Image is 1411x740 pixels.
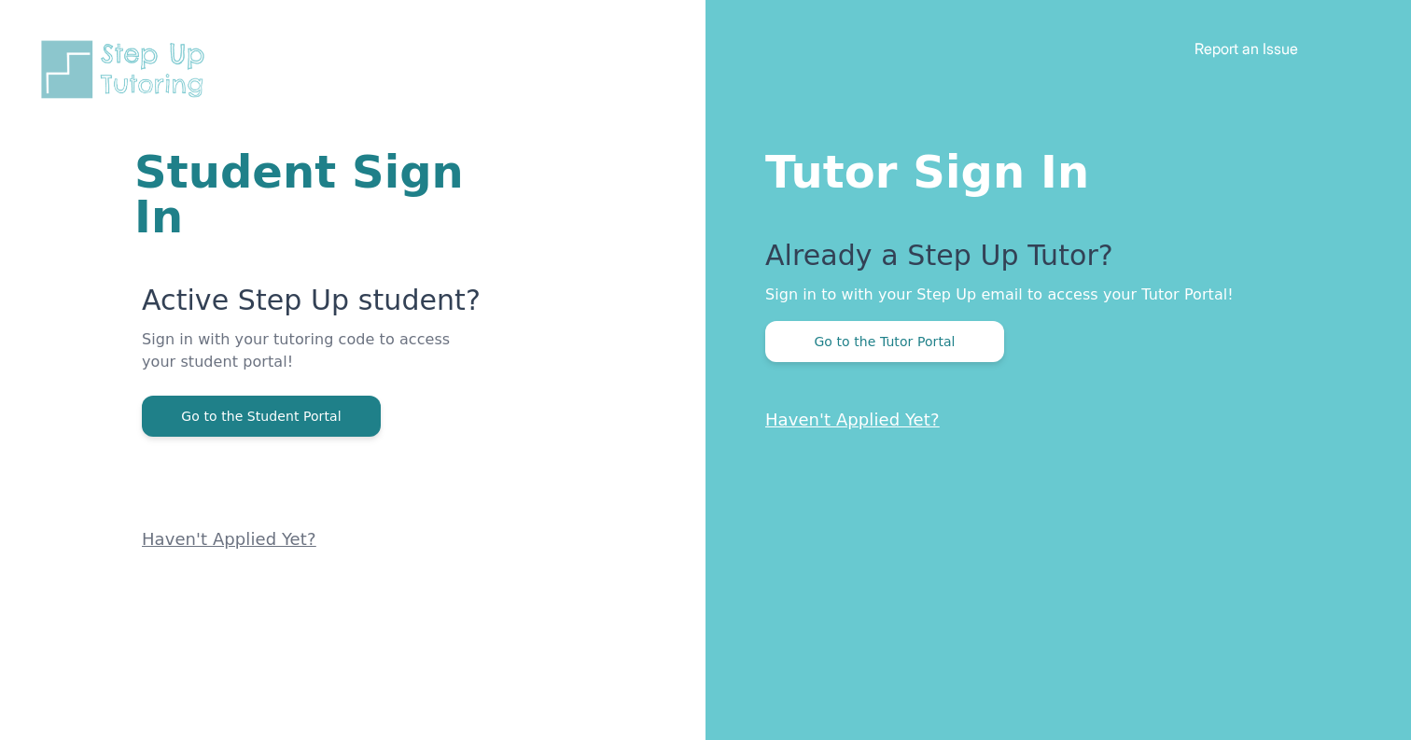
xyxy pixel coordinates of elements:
p: Sign in to with your Step Up email to access your Tutor Portal! [765,284,1336,306]
h1: Tutor Sign In [765,142,1336,194]
a: Haven't Applied Yet? [765,410,940,429]
button: Go to the Student Portal [142,396,381,437]
p: Already a Step Up Tutor? [765,239,1336,284]
a: Report an Issue [1194,39,1298,58]
a: Haven't Applied Yet? [142,529,316,549]
button: Go to the Tutor Portal [765,321,1004,362]
h1: Student Sign In [134,149,482,239]
p: Sign in with your tutoring code to access your student portal! [142,328,482,396]
a: Go to the Student Portal [142,407,381,425]
a: Go to the Tutor Portal [765,332,1004,350]
p: Active Step Up student? [142,284,482,328]
img: Step Up Tutoring horizontal logo [37,37,217,102]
